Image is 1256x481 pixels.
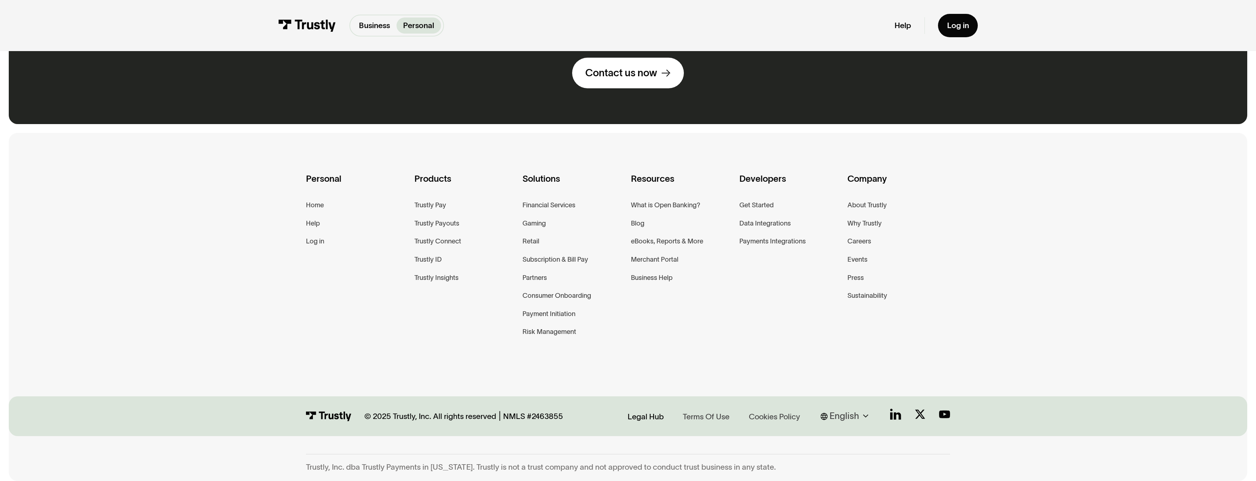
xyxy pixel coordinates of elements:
a: Why Trustly [847,218,882,229]
a: Personal [397,18,441,34]
a: Business [352,18,397,34]
div: Trustly, Inc. dba Trustly Payments in [US_STATE]. Trustly is not a trust company and not approved... [306,462,950,472]
a: Log in [306,235,324,247]
a: Financial Services [522,199,575,211]
div: NMLS #2463855 [503,411,563,422]
div: Resources [631,172,734,199]
a: Payments Integrations [739,235,806,247]
div: English [821,409,873,423]
a: Business Help [631,272,673,283]
a: Risk Management [522,326,576,337]
a: Trustly Insights [414,272,459,283]
div: © 2025 Trustly, Inc. All rights reserved [364,411,496,422]
div: Developers [739,172,842,199]
a: Partners [522,272,547,283]
a: Consumer Onboarding [522,290,591,301]
div: Terms Of Use [683,411,730,422]
a: Trustly Connect [414,235,461,247]
a: Blog [631,218,644,229]
a: Log in [938,14,978,37]
a: Subscription & Bill Pay [522,254,588,265]
img: Trustly Logo [306,411,351,421]
a: What is Open Banking? [631,199,700,211]
div: Products [414,172,517,199]
a: Home [306,199,324,211]
div: Cookies Policy [749,411,800,422]
div: Personal [306,172,409,199]
div: Log in [947,20,969,31]
a: Data Integrations [739,218,791,229]
div: Company [847,172,950,199]
p: Personal [403,20,434,31]
a: Retail [522,235,539,247]
a: Merchant Portal [631,254,678,265]
a: eBooks, Reports & More [631,235,703,247]
div: Contact us now [585,66,657,80]
div: Solutions [522,172,625,199]
a: Careers [847,235,871,247]
a: Sustainability [847,290,887,301]
a: About Trustly [847,199,887,211]
a: Events [847,254,868,265]
a: Cookies Policy [746,409,803,423]
a: Gaming [522,218,546,229]
a: Help [895,20,911,31]
a: Help [306,218,320,229]
a: Press [847,272,864,283]
a: Trustly ID [414,254,442,265]
div: Legal Hub [628,411,664,422]
a: Trustly Pay [414,199,446,211]
a: Get Started [739,199,774,211]
a: Terms Of Use [680,409,732,423]
a: Contact us now [572,58,684,88]
a: Trustly Payouts [414,218,459,229]
div: English [830,409,859,423]
div: | [499,409,501,423]
a: Legal Hub [625,409,667,423]
p: Business [359,20,390,31]
img: Trustly Logo [278,19,336,31]
a: Payment Initiation [522,308,575,319]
